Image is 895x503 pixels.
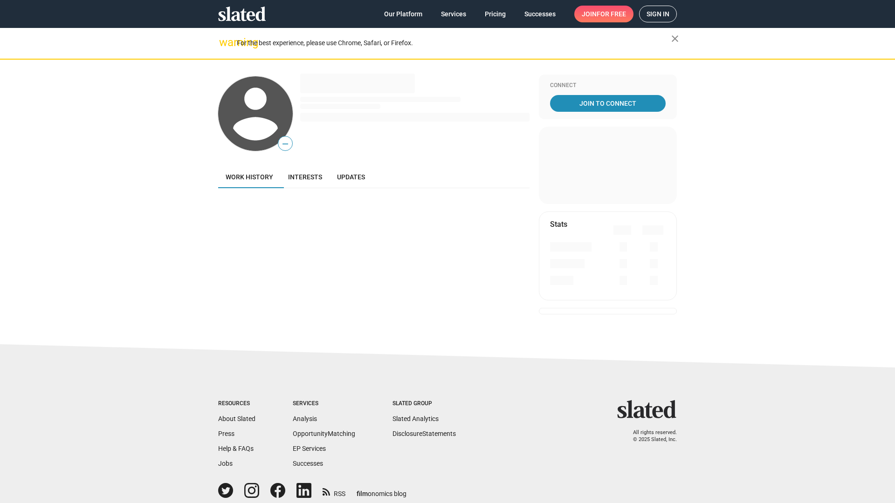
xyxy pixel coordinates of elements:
span: Services [441,6,466,22]
span: film [357,490,368,497]
a: Successes [517,6,563,22]
a: About Slated [218,415,255,422]
span: Join To Connect [552,95,664,112]
a: Successes [293,460,323,467]
span: Successes [524,6,556,22]
div: Services [293,400,355,408]
a: Join To Connect [550,95,666,112]
a: DisclosureStatements [392,430,456,437]
span: Pricing [485,6,506,22]
div: Slated Group [392,400,456,408]
p: All rights reserved. © 2025 Slated, Inc. [623,429,677,443]
a: Our Platform [377,6,430,22]
a: Press [218,430,234,437]
mat-card-title: Stats [550,219,567,229]
span: Work history [226,173,273,181]
div: Connect [550,82,666,89]
a: Sign in [639,6,677,22]
div: For the best experience, please use Chrome, Safari, or Firefox. [237,37,671,49]
a: Work history [218,166,281,188]
a: Jobs [218,460,233,467]
mat-icon: warning [219,37,230,48]
a: Interests [281,166,330,188]
a: Help & FAQs [218,445,254,452]
a: EP Services [293,445,326,452]
span: — [278,138,292,150]
div: Resources [218,400,255,408]
a: filmonomics blog [357,482,406,498]
a: Pricing [477,6,513,22]
span: Join [582,6,626,22]
a: RSS [323,484,345,498]
a: Updates [330,166,372,188]
a: Joinfor free [574,6,633,22]
a: Slated Analytics [392,415,439,422]
span: Sign in [647,6,669,22]
span: Our Platform [384,6,422,22]
mat-icon: close [669,33,681,44]
span: Interests [288,173,322,181]
a: OpportunityMatching [293,430,355,437]
a: Analysis [293,415,317,422]
span: Updates [337,173,365,181]
a: Services [434,6,474,22]
span: for free [597,6,626,22]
